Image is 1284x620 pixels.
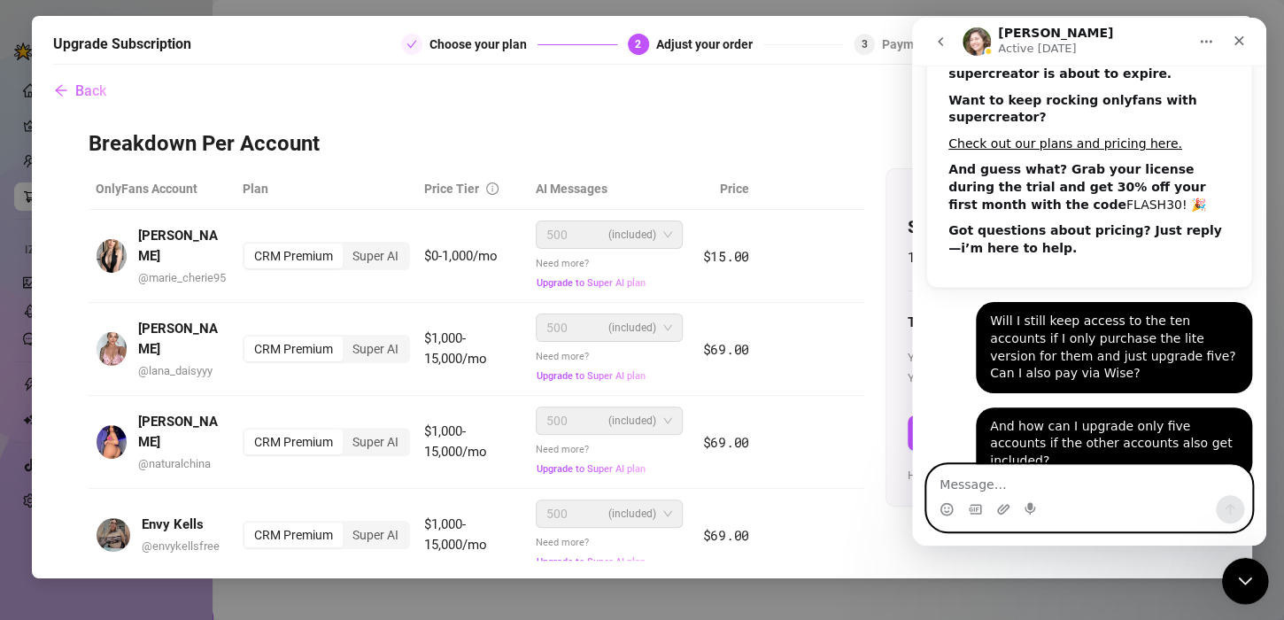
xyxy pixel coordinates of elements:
strong: [PERSON_NAME] [138,228,218,265]
img: avatar.jpg [97,518,130,552]
span: (included) [608,407,656,434]
div: segmented control [243,335,410,363]
div: Super AI [343,337,408,361]
div: FLASH30! 🎉 [36,143,318,196]
div: CRM Premium [244,244,343,268]
strong: [PERSON_NAME] [138,414,218,451]
button: Start recording [112,484,127,499]
span: $1,000-15,000/mo [424,516,487,554]
span: You'll see your total, including tax, on the next page. You can also apply any coupon codes there. [908,351,1163,384]
th: AI Messages [529,168,690,210]
div: Admin says… [14,390,340,484]
b: Quick heads-up—your access to supercreator is about to expire. [36,31,259,63]
strong: [PERSON_NAME] [138,321,218,358]
span: $69.00 [703,433,749,451]
span: Upgrade to Super AI plan [537,556,646,568]
button: Upgrade to Super AI plan [536,462,646,476]
b: And guess what? Grab your license during the trial and get 30% off your first month with the code [36,144,293,193]
div: Super AI [343,244,408,268]
div: CRM Premium [244,430,343,454]
span: Have questions? or [908,469,1129,482]
div: Super AI [343,523,408,547]
span: $0-1,000/mo [424,248,498,264]
th: OnlyFans Account [89,168,236,210]
div: Adjust your order [656,34,763,55]
h5: Upgrade Subscription [53,34,191,55]
div: And how can I upgrade only five accounts if the other accounts also get included? [64,390,340,463]
div: Payment [882,34,932,55]
span: 500 [546,221,568,248]
span: @ naturalchina [138,457,211,470]
span: (included) [608,314,656,341]
span: Need more? [536,351,646,382]
img: avatar.jpg [97,332,127,366]
img: avatar.jpg [97,239,127,273]
th: Plan [236,168,417,210]
button: Upgrade to Super AI plan [536,369,646,383]
strong: Total [908,314,936,330]
button: Upgrade to Super AI plan [536,276,646,290]
h3: Breakdown Per Account [89,130,1195,159]
div: Super AI [343,430,408,454]
span: Upgrade to Super AI plan [537,370,646,382]
span: $1,000-15,000/mo [424,423,487,461]
span: 500 [546,500,568,527]
span: $69.00 [703,340,749,358]
span: arrow-left [54,83,68,97]
span: Upgrade to Super AI plan [537,463,646,475]
button: Proceed to Paymentarrow-right [908,415,1173,451]
h4: Sub-totals [908,214,1173,239]
span: Need more? [536,258,646,289]
button: Gif picker [56,484,70,499]
span: Need more? [536,537,646,568]
div: CRM Premium [244,523,343,547]
span: 3 [862,38,868,50]
img: avatar.jpg [97,425,127,459]
b: Got questions about pricing? Just reply —i’m here to help. [36,205,310,237]
span: 500 [546,407,568,434]
div: segmented control [243,428,410,456]
b: Want to keep rocking onlyfans with supercreator? [36,75,284,107]
span: Upgrade to Super AI plan [537,277,646,289]
iframe: Intercom live chat [1222,558,1269,605]
div: Admin says… [14,284,340,389]
button: Upload attachment [84,484,98,499]
span: $1,000-15,000/mo [424,330,487,368]
span: 15 x CRM Premium Plan [908,248,1039,269]
span: @ envykellsfree [142,539,220,553]
a: Check out our plans and pricing here. [36,119,270,133]
div: Will I still keep access to the ten accounts if I only purchase the lite version for them and jus... [64,284,340,375]
textarea: Message… [15,447,339,477]
span: 2 [635,38,641,50]
span: Price Tier [424,182,479,196]
span: info-circle [486,182,499,195]
span: $15.00 [703,247,749,265]
span: (included) [608,221,656,248]
span: Back [75,82,106,99]
div: Will I still keep access to the ten accounts if I only purchase the lite version for them and jus... [78,295,326,364]
button: Send a message… [304,477,332,506]
div: segmented control [243,521,410,549]
div: And how can I upgrade only five accounts if the other accounts also get included? [78,400,326,453]
th: Price [690,168,756,210]
div: segmented control [243,242,410,270]
span: Need more? [536,444,646,475]
div: Choose your plan [429,34,538,55]
span: @ marie_cherie95 [138,271,226,284]
div: CRM Premium [244,337,343,361]
button: Upgrade to Super AI plan [536,555,646,569]
span: $69.00 [703,526,749,544]
span: @ lana_daisyyy [138,364,213,377]
span: 500 [546,314,568,341]
button: Emoji picker [27,484,42,499]
span: (included) [608,500,656,527]
strong: Envy Kells [142,516,204,532]
iframe: Intercom live chat [912,18,1266,546]
span: check [406,39,417,50]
